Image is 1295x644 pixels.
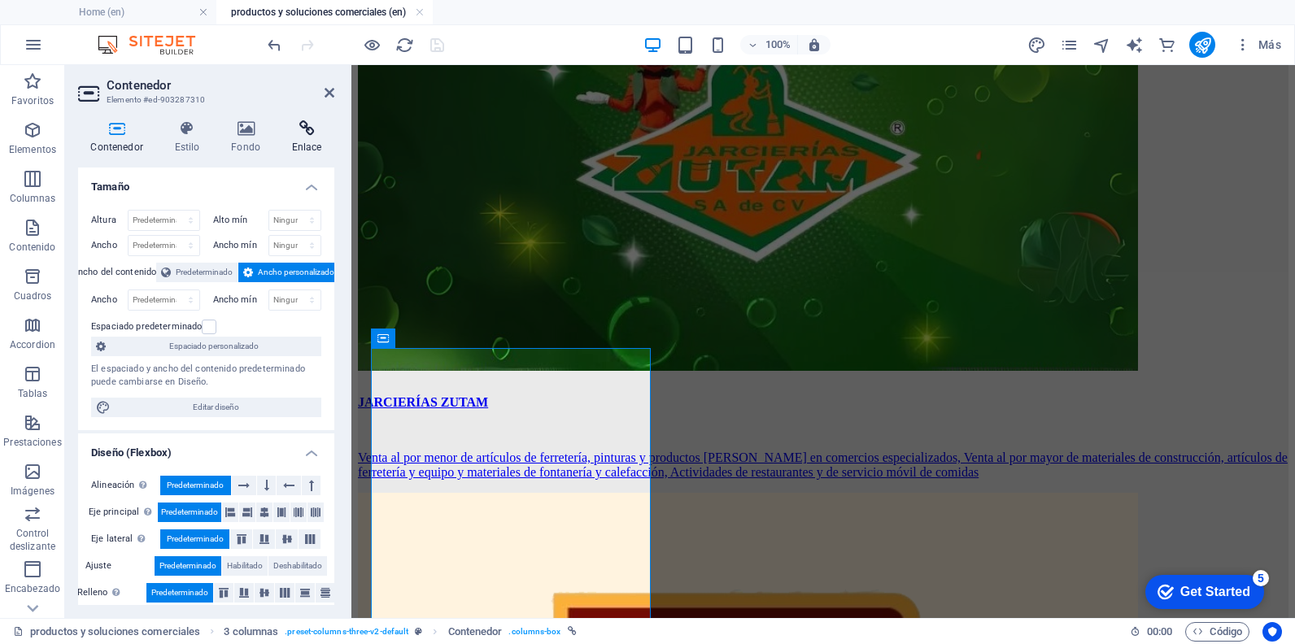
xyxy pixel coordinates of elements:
[1125,36,1144,54] i: AI Writer
[18,387,48,400] p: Tablas
[1228,32,1288,58] button: Más
[48,18,118,33] div: Get Started
[91,215,128,224] label: Altura
[10,338,55,351] p: Accordion
[213,295,268,304] label: Ancho mín
[219,120,280,154] h4: Fondo
[9,241,55,254] p: Contenido
[89,503,158,522] label: Eje principal
[5,582,60,595] p: Encabezado
[9,143,56,156] p: Elementos
[807,37,822,52] i: Al redimensionar, ajustar el nivel de zoom automáticamente para ajustarse al dispositivo elegido.
[167,476,224,495] span: Predeterminado
[395,35,414,54] button: reload
[13,8,132,42] div: Get Started 5 items remaining, 0% complete
[91,295,128,304] label: Ancho
[13,622,200,642] a: Haz clic para cancelar la selección y doble clic para abrir páginas
[213,241,268,250] label: Ancho mín
[362,35,382,54] button: Haz clic para salir del modo de previsualización y seguir editando
[158,503,221,522] button: Predeterminado
[78,120,162,154] h4: Contenedor
[222,556,268,576] button: Habilitado
[1027,35,1046,54] button: design
[224,622,576,642] nav: breadcrumb
[227,556,263,576] span: Habilitado
[11,485,55,498] p: Imágenes
[1092,35,1111,54] button: navigator
[85,556,155,576] label: Ajuste
[216,3,433,21] h4: productos y soluciones comerciales (en)
[160,476,231,495] button: Predeterminado
[1092,36,1111,54] i: Navegador
[1124,35,1144,54] button: text_generator
[176,263,233,282] span: Predeterminado
[159,556,216,576] span: Predeterminado
[91,241,128,250] label: Ancho
[161,503,218,522] span: Predeterminado
[1235,37,1281,53] span: Más
[116,398,316,417] span: Editar diseño
[91,529,160,549] label: Eje lateral
[11,94,54,107] p: Favoritos
[91,337,321,356] button: Espaciado personalizado
[10,192,56,205] p: Columnas
[1262,622,1282,642] button: Usercentrics
[94,35,216,54] img: Editor Logo
[146,583,213,603] button: Predeterminado
[238,263,339,282] button: Ancho personalizado
[285,622,408,642] span: . preset-columns-three-v2-default
[91,398,321,417] button: Editar diseño
[77,583,146,603] label: Relleno
[1189,32,1215,58] button: publish
[14,289,52,302] p: Cuadros
[765,35,791,54] h6: 100%
[107,93,302,107] h3: Elemento #ed-903287310
[155,556,221,576] button: Predeterminado
[1193,36,1212,54] i: Publicar
[162,120,219,154] h4: Estilo
[1147,622,1172,642] span: 00 00
[448,622,503,642] span: Haz clic para seleccionar y doble clic para editar
[265,36,284,54] i: Deshacer: Cambiar páginas (Ctrl+Z)
[1059,35,1079,54] button: pages
[72,263,157,282] label: Ancho del contenido
[1157,35,1176,54] button: commerce
[264,35,284,54] button: undo
[268,556,327,576] button: Deshabilitado
[1185,622,1249,642] button: Código
[3,436,61,449] p: Prestaciones
[1158,36,1176,54] i: Comercio
[224,622,278,642] span: Haz clic para seleccionar y doble clic para editar
[508,622,560,642] span: . columns-box
[740,35,798,54] button: 100%
[107,78,334,93] h2: Contenedor
[1060,36,1079,54] i: Páginas (Ctrl+Alt+S)
[568,627,577,636] i: Este elemento está vinculado
[167,529,224,549] span: Predeterminado
[151,583,208,603] span: Predeterminado
[1193,622,1242,642] span: Código
[91,317,202,337] label: Espaciado predeterminado
[273,556,322,576] span: Deshabilitado
[91,363,321,389] div: El espaciado y ancho del contenido predeterminado puede cambiarse en Diseño.
[120,3,137,20] div: 5
[279,120,334,154] h4: Enlace
[111,337,316,356] span: Espaciado personalizado
[213,215,268,224] label: Alto mín
[78,433,334,463] h4: Diseño (Flexbox)
[258,263,334,282] span: Ancho personalizado
[91,476,160,495] label: Alineación
[78,168,334,197] h4: Tamaño
[1027,36,1046,54] i: Diseño (Ctrl+Alt+Y)
[415,627,422,636] i: Este elemento es un preajuste personalizable
[156,263,238,282] button: Predeterminado
[160,529,229,549] button: Predeterminado
[1158,625,1161,637] span: :
[1130,622,1173,642] h6: Tiempo de la sesión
